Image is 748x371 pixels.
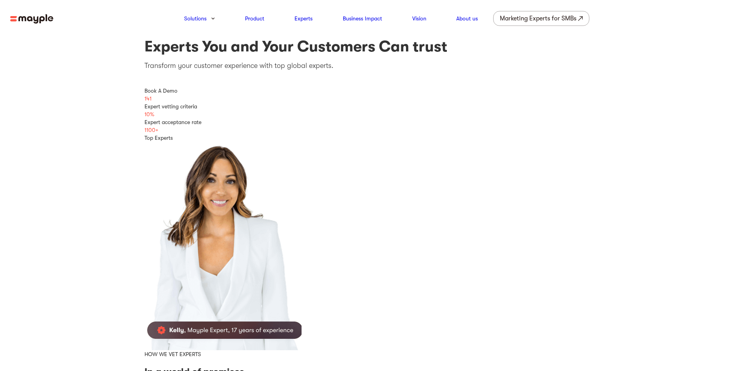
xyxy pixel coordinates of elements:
[500,13,576,24] div: Marketing Experts for SMBs
[184,14,207,23] a: Solutions
[144,95,604,102] div: 141
[144,118,604,126] div: Expert acceptance rate
[144,126,604,134] div: 1100+
[144,142,302,350] img: Mark Farias Mayple Expert
[144,102,604,110] div: Expert vetting criteria
[144,350,604,358] div: HOW WE VET EXPERTS
[493,11,589,26] a: Marketing Experts for SMBs
[144,60,604,71] p: Transform your customer experience with top global experts.
[412,14,426,23] a: Vision
[10,14,53,24] img: mayple-logo
[245,14,264,23] a: Product
[144,134,604,142] div: Top Experts
[211,17,215,20] img: arrow-down
[294,14,313,23] a: Experts
[144,87,604,95] div: Book A Demo
[144,37,604,56] h1: Experts You and Your Customers Can trust
[144,110,604,118] div: 10%
[456,14,478,23] a: About us
[343,14,382,23] a: Business Impact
